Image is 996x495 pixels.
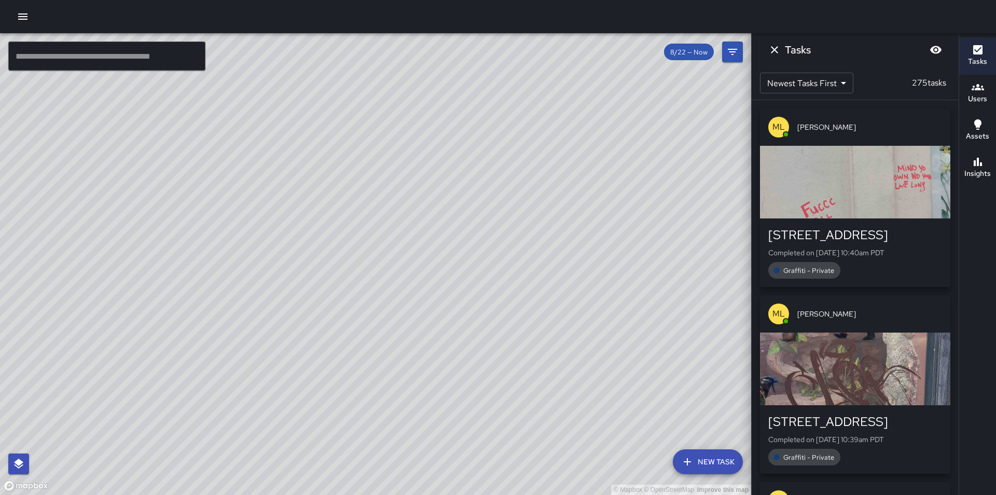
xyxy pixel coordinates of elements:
button: New Task [673,449,743,474]
p: Completed on [DATE] 10:39am PDT [768,434,942,445]
p: ML [772,308,785,320]
button: ML[PERSON_NAME][STREET_ADDRESS]Completed on [DATE] 10:40am PDTGraffiti - Private [760,108,950,287]
button: Tasks [959,37,996,75]
button: Filters [722,42,743,62]
div: Newest Tasks First [760,73,853,93]
span: [PERSON_NAME] [797,122,942,132]
span: [PERSON_NAME] [797,309,942,319]
p: ML [772,121,785,133]
button: Insights [959,149,996,187]
span: 8/22 — Now [664,48,714,57]
h6: Insights [964,168,991,180]
h6: Assets [966,131,989,142]
h6: Tasks [785,42,811,58]
button: ML[PERSON_NAME][STREET_ADDRESS]Completed on [DATE] 10:39am PDTGraffiti - Private [760,295,950,474]
h6: Users [968,93,987,105]
button: Assets [959,112,996,149]
span: Graffiti - Private [777,453,840,462]
button: Dismiss [764,39,785,60]
button: Users [959,75,996,112]
div: [STREET_ADDRESS] [768,227,942,243]
div: [STREET_ADDRESS] [768,414,942,430]
button: Blur [925,39,946,60]
span: Graffiti - Private [777,266,840,275]
h6: Tasks [968,56,987,67]
p: Completed on [DATE] 10:40am PDT [768,247,942,258]
p: 275 tasks [908,77,950,89]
